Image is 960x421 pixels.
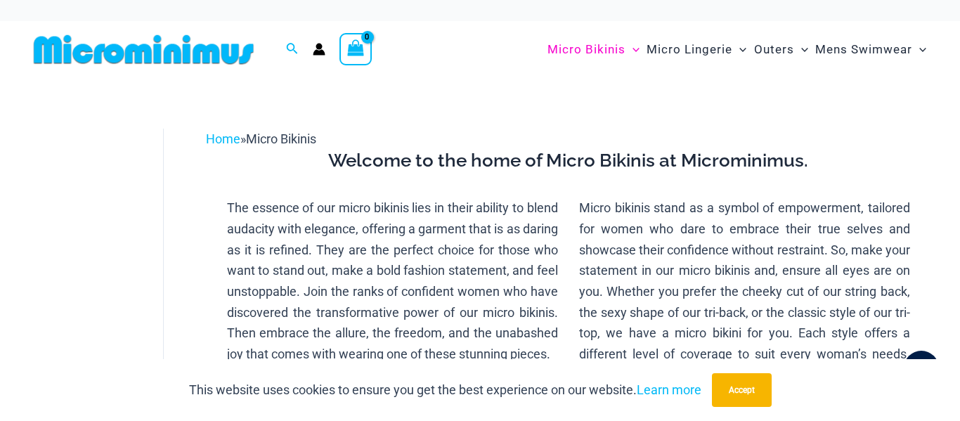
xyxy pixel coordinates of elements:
iframe: TrustedSite Certified [35,117,162,399]
span: Menu Toggle [794,32,808,67]
nav: Site Navigation [542,26,932,73]
h3: Welcome to the home of Micro Bikinis at Microminimus. [216,149,921,173]
span: Micro Bikinis [547,32,625,67]
p: This website uses cookies to ensure you get the best experience on our website. [189,380,701,401]
a: View Shopping Cart, empty [339,33,372,65]
button: Accept [712,373,772,407]
a: Mens SwimwearMenu ToggleMenu Toggle [812,28,930,71]
a: Micro BikinisMenu ToggleMenu Toggle [544,28,643,71]
p: The essence of our micro bikinis lies in their ability to blend audacity with elegance, offering ... [227,197,558,365]
a: Micro LingerieMenu ToggleMenu Toggle [643,28,750,71]
span: Menu Toggle [625,32,640,67]
a: Search icon link [286,41,299,58]
span: Mens Swimwear [815,32,912,67]
span: Micro Lingerie [647,32,732,67]
img: MM SHOP LOGO FLAT [28,34,259,65]
a: OutersMenu ToggleMenu Toggle [751,28,812,71]
a: Home [206,131,240,146]
p: Micro bikinis stand as a symbol of empowerment, tailored for women who dare to embrace their true... [579,197,910,406]
span: Menu Toggle [732,32,746,67]
span: Micro Bikinis [246,131,316,146]
a: Account icon link [313,43,325,56]
a: Learn more [637,382,701,397]
span: Outers [754,32,794,67]
span: » [206,131,316,146]
span: Menu Toggle [912,32,926,67]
